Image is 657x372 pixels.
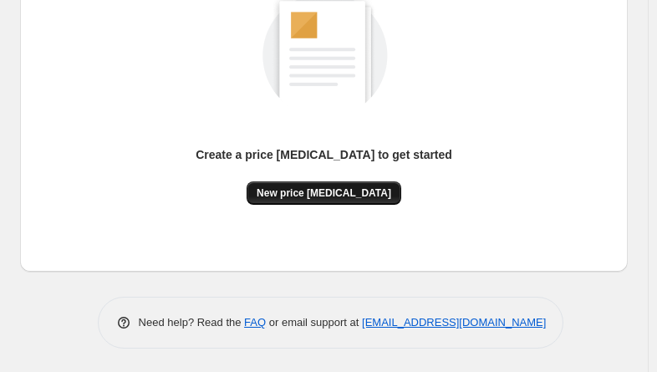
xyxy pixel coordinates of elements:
button: New price [MEDICAL_DATA] [247,181,401,205]
span: Need help? Read the [139,316,245,329]
p: Create a price [MEDICAL_DATA] to get started [196,146,452,163]
a: [EMAIL_ADDRESS][DOMAIN_NAME] [362,316,546,329]
span: or email support at [266,316,362,329]
a: FAQ [244,316,266,329]
span: New price [MEDICAL_DATA] [257,186,391,200]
